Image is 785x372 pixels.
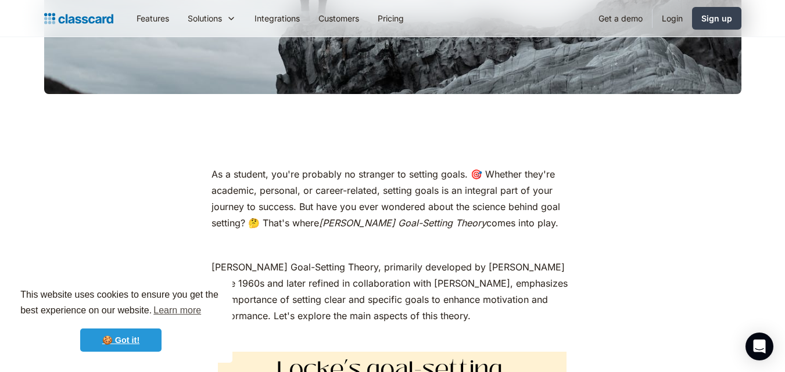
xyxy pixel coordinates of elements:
div: Solutions [178,5,245,31]
a: Features [127,5,178,31]
div: cookieconsent [9,277,232,363]
a: Customers [309,5,368,31]
p: [PERSON_NAME] Goal-Setting Theory, primarily developed by [PERSON_NAME] in the 1960s and later re... [212,259,573,324]
a: Integrations [245,5,309,31]
a: home [44,10,113,27]
a: Login [653,5,692,31]
div: Sign up [701,12,732,24]
a: Sign up [692,7,741,30]
p: As a student, you're probably no stranger to setting goals. 🎯 Whether they're academic, personal,... [212,166,573,231]
a: Get a demo [589,5,652,31]
span: This website uses cookies to ensure you get the best experience on our website. [20,288,221,319]
div: Open Intercom Messenger [745,333,773,360]
a: Pricing [368,5,413,31]
div: Solutions [188,12,222,24]
em: [PERSON_NAME] Goal-Setting Theory [319,217,486,229]
p: ‍ [212,237,573,253]
p: ‍ [212,330,573,346]
a: dismiss cookie message [80,328,162,352]
a: learn more about cookies [152,302,203,319]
